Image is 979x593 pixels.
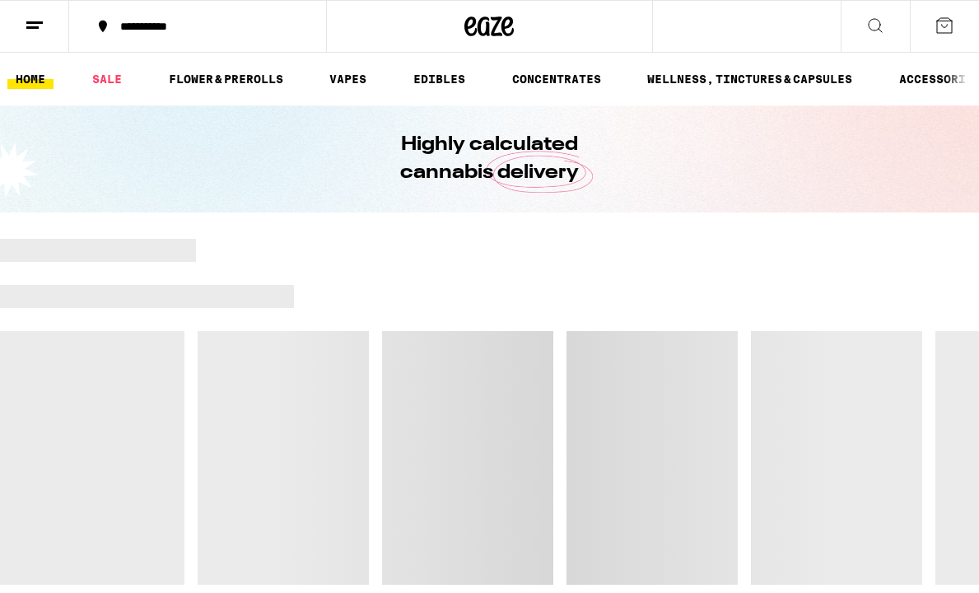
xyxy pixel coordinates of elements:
a: FLOWER & PREROLLS [161,69,291,89]
a: CONCENTRATES [504,69,609,89]
a: EDIBLES [405,69,473,89]
a: WELLNESS, TINCTURES & CAPSULES [639,69,860,89]
a: VAPES [321,69,375,89]
a: HOME [7,69,54,89]
a: SALE [84,69,130,89]
h1: Highly calculated cannabis delivery [354,131,626,187]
